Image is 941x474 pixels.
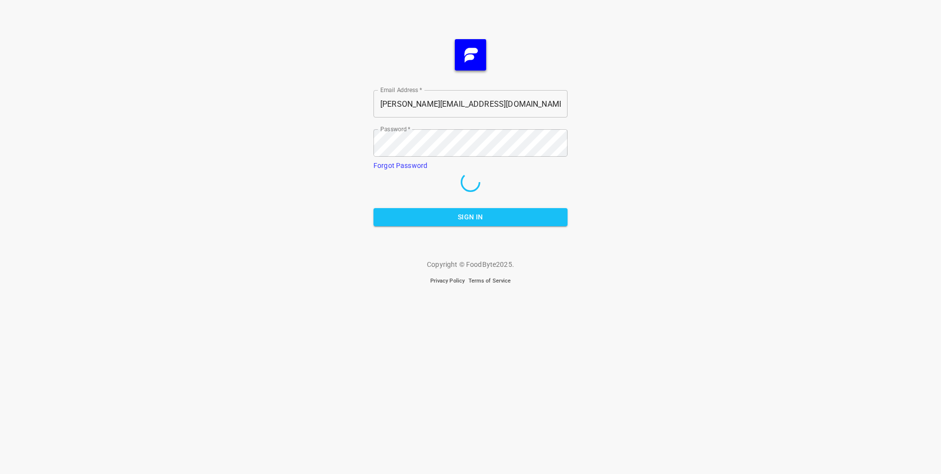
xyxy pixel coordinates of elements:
a: Privacy Policy [430,278,465,284]
p: Copyright © FoodByte 2025 . [427,260,514,269]
span: Sign In [381,211,560,223]
img: FB_Logo_Reversed_RGB_Icon.895fbf61.png [455,39,486,71]
a: Terms of Service [469,278,511,284]
a: Forgot Password [373,162,427,169]
button: Sign In [373,208,568,226]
